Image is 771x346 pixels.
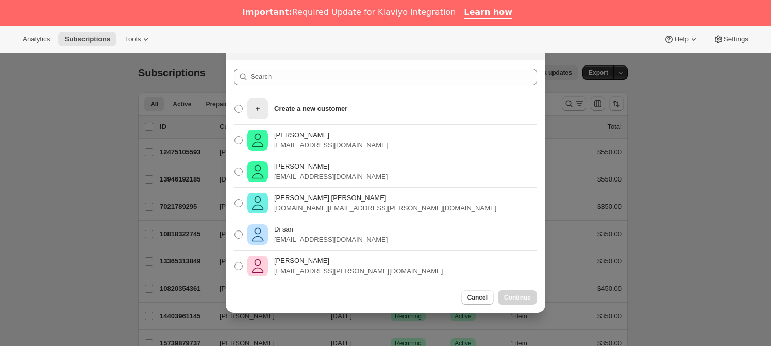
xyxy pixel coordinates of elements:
p: [EMAIL_ADDRESS][PERSON_NAME][DOMAIN_NAME] [274,266,443,276]
p: [PERSON_NAME] [274,130,388,140]
p: [DOMAIN_NAME][EMAIL_ADDRESS][PERSON_NAME][DOMAIN_NAME] [274,203,496,213]
span: Analytics [23,35,50,43]
button: Help [658,32,705,46]
p: [PERSON_NAME] [274,161,388,172]
p: [PERSON_NAME] [274,256,443,266]
span: Help [674,35,688,43]
p: [EMAIL_ADDRESS][DOMAIN_NAME] [274,140,388,151]
p: [PERSON_NAME] [PERSON_NAME] [274,193,496,203]
div: Required Update for Klaviyo Integration [242,7,456,18]
input: Search [250,69,537,85]
button: Analytics [16,32,56,46]
button: Cancel [461,290,494,305]
span: Tools [125,35,141,43]
span: Cancel [467,293,488,302]
p: [EMAIL_ADDRESS][DOMAIN_NAME] [274,235,388,245]
span: Settings [724,35,748,43]
button: Settings [707,32,755,46]
span: Subscriptions [64,35,110,43]
button: Tools [119,32,157,46]
p: [EMAIL_ADDRESS][DOMAIN_NAME] [274,172,388,182]
p: Di san [274,224,388,235]
b: Important: [242,7,292,17]
a: Learn how [464,7,512,19]
button: Subscriptions [58,32,116,46]
p: Create a new customer [274,104,347,114]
